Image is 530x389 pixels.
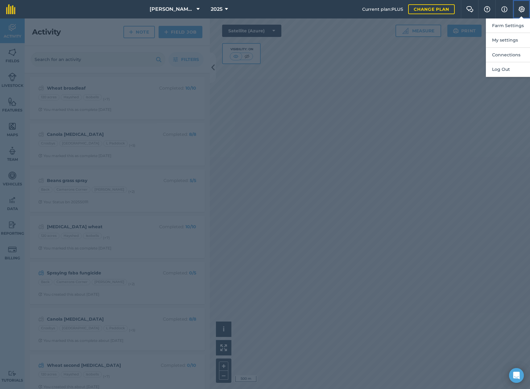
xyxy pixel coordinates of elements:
[518,6,525,12] img: A cog icon
[509,368,524,383] div: Open Intercom Messenger
[466,6,474,12] img: Two speech bubbles overlapping with the left bubble in the forefront
[486,62,530,77] button: Log Out
[486,33,530,47] button: My settings
[6,4,15,14] img: fieldmargin Logo
[362,6,403,13] span: Current plan : PLUS
[501,6,507,13] img: svg+xml;base64,PHN2ZyB4bWxucz0iaHR0cDovL3d3dy53My5vcmcvMjAwMC9zdmciIHdpZHRoPSIxNyIgaGVpZ2h0PSIxNy...
[408,4,455,14] a: Change plan
[483,6,491,12] img: A question mark icon
[211,6,222,13] span: 2025
[486,48,530,62] button: Connections
[486,18,530,33] button: Farm Settings
[150,6,194,13] span: [PERSON_NAME] Farming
